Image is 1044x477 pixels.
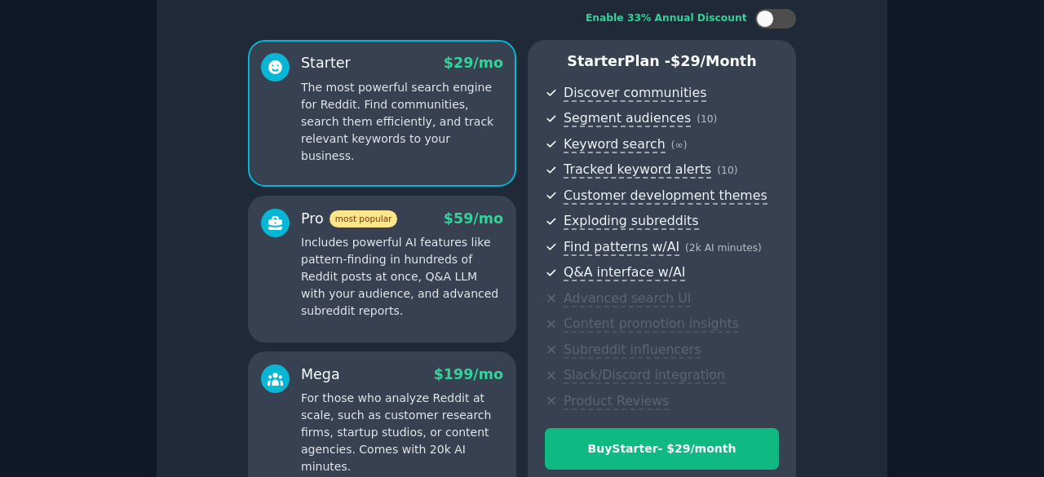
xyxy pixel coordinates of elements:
span: Subreddit influencers [564,342,701,359]
span: ( 10 ) [697,113,717,125]
span: $ 29 /month [670,53,757,69]
div: Enable 33% Annual Discount [586,11,747,26]
span: ( ∞ ) [671,139,688,151]
div: Starter [301,53,351,73]
p: Includes powerful AI features like pattern-finding in hundreds of Reddit posts at once, Q&A LLM w... [301,234,503,320]
p: The most powerful search engine for Reddit. Find communities, search them efficiently, and track ... [301,79,503,165]
span: Content promotion insights [564,316,739,333]
span: Segment audiences [564,110,691,127]
span: Q&A interface w/AI [564,264,685,281]
span: Slack/Discord integration [564,367,725,384]
div: Mega [301,364,340,385]
span: Customer development themes [564,188,768,205]
span: $ 199 /mo [434,366,503,382]
span: Product Reviews [564,393,669,410]
span: ( 2k AI minutes ) [685,242,762,254]
span: $ 59 /mo [444,210,503,227]
span: ( 10 ) [717,165,737,176]
p: Starter Plan - [545,51,779,72]
span: Exploding subreddits [564,213,698,230]
span: most popular [330,210,398,227]
span: Discover communities [564,85,706,102]
span: Tracked keyword alerts [564,161,711,179]
span: Find patterns w/AI [564,239,679,256]
p: For those who analyze Reddit at scale, such as customer research firms, startup studios, or conte... [301,390,503,475]
span: $ 29 /mo [444,55,503,71]
span: Keyword search [564,136,666,153]
span: Advanced search UI [564,290,691,307]
div: Buy Starter - $ 29 /month [546,440,778,457]
button: BuyStarter- $29/month [545,428,779,470]
div: Pro [301,209,397,229]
